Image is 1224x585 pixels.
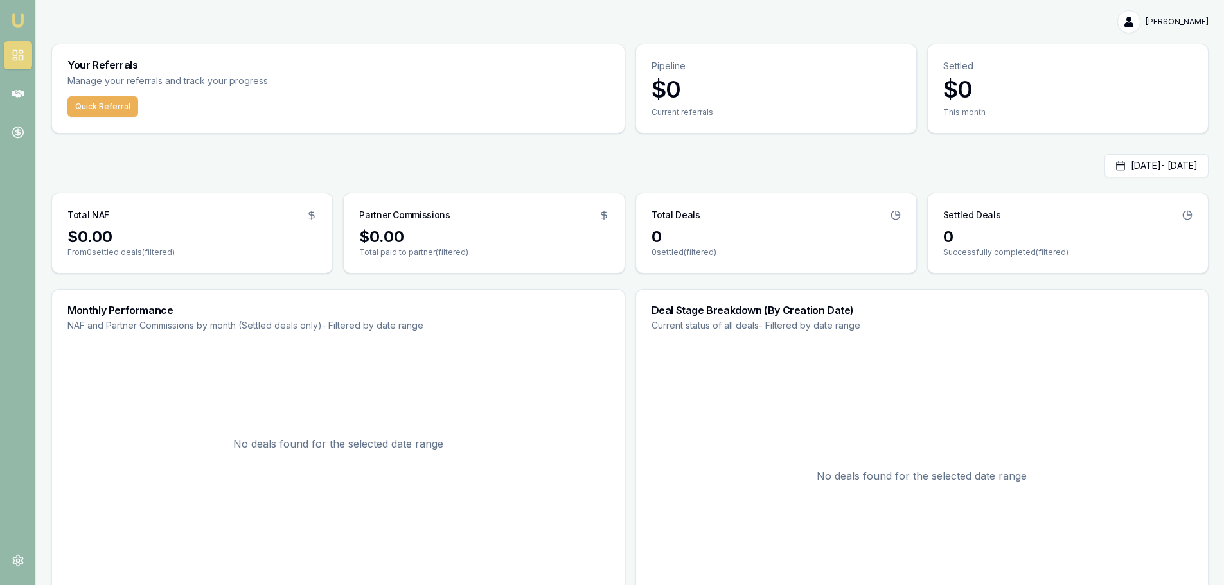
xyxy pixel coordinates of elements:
h3: Total NAF [67,209,109,222]
div: No deals found for the selected date range [67,347,609,540]
p: Settled [943,60,1193,73]
p: Pipeline [652,60,901,73]
div: $0.00 [67,227,317,247]
p: 0 settled (filtered) [652,247,901,258]
h3: Partner Commissions [359,209,450,222]
p: Current status of all deals - Filtered by date range [652,319,1193,332]
h3: Monthly Performance [67,305,609,315]
h3: Settled Deals [943,209,1000,222]
div: $0.00 [359,227,608,247]
button: [DATE]- [DATE] [1104,154,1209,177]
h3: $0 [943,76,1193,102]
div: This month [943,107,1193,118]
p: Manage your referrals and track your progress. [67,74,396,89]
h3: Total Deals [652,209,700,222]
h3: $0 [652,76,901,102]
div: Current referrals [652,107,901,118]
h3: Deal Stage Breakdown (By Creation Date) [652,305,1193,315]
div: 0 [652,227,901,247]
img: emu-icon-u.png [10,13,26,28]
p: NAF and Partner Commissions by month (Settled deals only) - Filtered by date range [67,319,609,332]
p: Successfully completed (filtered) [943,247,1193,258]
div: 0 [943,227,1193,247]
p: From 0 settled deals (filtered) [67,247,317,258]
p: Total paid to partner (filtered) [359,247,608,258]
h3: Your Referrals [67,60,609,70]
button: Quick Referral [67,96,138,117]
span: [PERSON_NAME] [1146,17,1209,27]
